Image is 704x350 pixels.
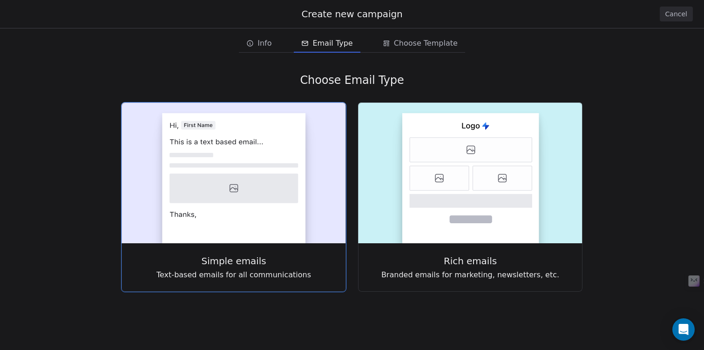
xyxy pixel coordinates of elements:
[444,254,497,268] span: Rich emails
[202,254,266,268] span: Simple emails
[239,34,465,53] div: email creation steps
[660,7,693,21] button: Cancel
[381,269,559,281] span: Branded emails for marketing, newsletters, etc.
[257,38,271,49] span: Info
[121,73,583,87] div: Choose Email Type
[11,7,693,21] div: Create new campaign
[394,38,458,49] span: Choose Template
[312,38,352,49] span: Email Type
[156,269,311,281] span: Text-based emails for all communications
[672,318,695,341] div: Open Intercom Messenger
